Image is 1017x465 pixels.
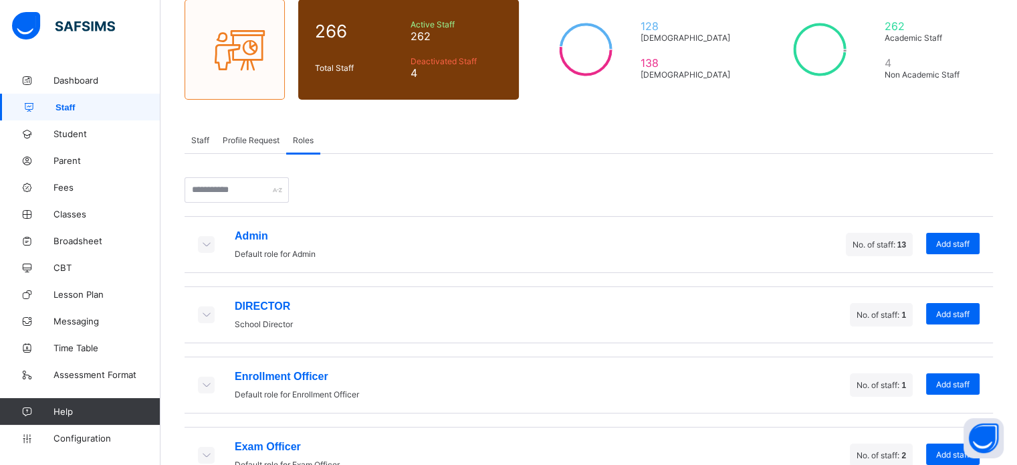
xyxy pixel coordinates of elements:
span: Profile Request [223,135,279,145]
span: 128 [641,19,736,33]
span: 1 [901,381,906,390]
span: 4 [885,56,970,70]
span: DIRECTOR [235,300,293,312]
span: Add staff [936,309,970,319]
span: Enrollment Officer [235,371,359,383]
span: 4 [411,66,502,80]
span: 266 [315,21,404,41]
span: Staff [55,102,160,112]
span: Default role for Admin [235,249,316,259]
span: 262 [411,29,502,43]
img: safsims [12,12,115,40]
span: Dashboard [53,75,160,86]
span: CBT [53,262,160,273]
span: 138 [641,56,736,70]
span: Add staff [936,239,970,249]
span: Roles [293,135,314,145]
span: Default role for Enrollment Officer [235,389,359,399]
span: Non Academic Staff [885,70,970,80]
span: Time Table [53,343,160,353]
button: Open asap [964,418,1004,458]
span: No. of staff: [853,240,906,250]
span: Parent [53,155,160,166]
span: Fees [53,182,160,193]
span: Student [53,128,160,139]
span: 1 [901,310,906,320]
span: 2 [901,451,906,460]
span: Add staff [936,379,970,389]
span: Active Staff [411,19,502,29]
span: 13 [897,240,906,250]
span: Messaging [53,316,160,327]
span: Lesson Plan [53,289,160,300]
span: Classes [53,209,160,219]
span: Assessment Format [53,369,160,380]
span: Deactivated Staff [411,56,502,66]
span: Staff [191,135,209,145]
span: Broadsheet [53,236,160,246]
span: No. of staff: [857,450,906,460]
span: No. of staff: [857,380,906,390]
span: Academic Staff [885,33,970,43]
div: Total Staff [312,60,407,76]
span: Admin [235,230,316,242]
span: [DEMOGRAPHIC_DATA] [641,33,736,43]
span: Add staff [936,450,970,460]
span: Configuration [53,433,160,444]
span: 262 [885,19,970,33]
span: Exam Officer [235,441,340,453]
span: No. of staff: [857,310,906,320]
span: Help [53,406,160,417]
span: [DEMOGRAPHIC_DATA] [641,70,736,80]
span: School Director [235,319,293,329]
